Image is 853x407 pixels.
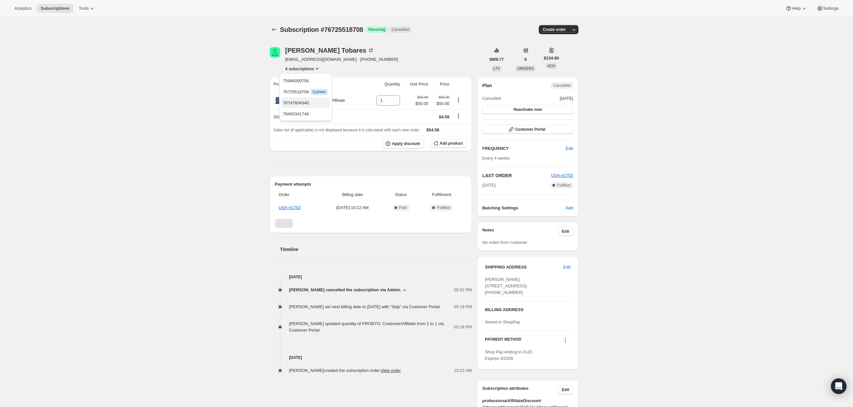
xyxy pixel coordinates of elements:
span: 05:52 PM [454,287,472,293]
button: 76725518708 InfoCurrent [281,86,330,97]
button: Edit [558,227,573,236]
span: [PERSON_NAME] created the subscription order. [289,368,401,373]
th: Order [275,188,322,202]
span: [EMAIL_ADDRESS][DOMAIN_NAME] · [PHONE_NUMBER] [285,56,398,63]
span: Status [385,191,417,198]
span: Edit [562,387,569,392]
span: Recurring [368,27,385,32]
span: [PERSON_NAME] [STREET_ADDRESS] [PHONE_NUMBER] [485,277,527,295]
button: $808.77 [486,55,508,64]
span: Edit [562,229,569,234]
span: Tools [79,6,89,11]
span: [PERSON_NAME] cancelled the subscription via Admin. [289,287,402,293]
small: $55.00 [439,95,449,99]
button: Apply discount [383,139,424,149]
th: Shipping [270,110,368,124]
button: Shipping actions [453,112,464,120]
button: Customer Portal [482,125,573,134]
span: $4.58 [439,114,449,119]
span: [PERSON_NAME] updated quantity of PROBYO: Customer/Affiliate from 2 to 1 via Customer Portal [289,321,444,333]
span: Help [792,6,801,11]
span: LTV [493,66,500,71]
h2: Plan [482,82,492,89]
button: Settings [813,4,843,13]
button: Subscriptions [37,4,73,13]
span: Sales tax (if applicable) is not displayed because it is calculated with each new order. [274,128,420,132]
h2: Timeline [280,246,472,253]
span: 76747604340 [283,100,309,105]
button: Help [782,4,811,13]
span: Fulfillment [420,191,463,198]
div: [PERSON_NAME] Tobares [285,47,374,54]
h3: SHIPPING ADDRESS [485,264,563,270]
span: Subscription #76725518708 [280,26,363,33]
h2: FREQUENCY [482,145,566,152]
button: Edit [562,143,577,154]
span: 75946000756 [283,78,309,83]
span: Edit [563,264,570,270]
h3: Subscription attributes [482,385,558,394]
h4: [DATE] [270,274,472,280]
button: Product actions [285,65,321,72]
button: USA-#1753 [551,172,573,179]
span: Create order [543,27,566,32]
th: Product [270,77,368,91]
small: $55.00 [418,95,428,99]
span: [DATE] [482,182,496,189]
span: Cancelled [392,27,409,32]
nav: Pagination [275,219,467,228]
span: No notes from customer [482,240,527,245]
span: Apply discount [392,141,420,146]
h3: PAYMENT METHOD [485,337,521,346]
span: Stored in ShopPay [485,320,520,324]
button: Add [562,203,577,213]
button: Edit [558,385,573,394]
span: 79450341748 [283,112,309,116]
span: Paid [399,205,407,210]
div: Open Intercom Messenger [831,378,847,394]
a: USA-#1753 [551,173,573,178]
h6: Batching Settings [482,205,565,211]
button: 76747604340 [281,98,330,108]
span: Every 4 weeks [482,156,510,161]
span: AOV [547,64,555,68]
span: 05:19 PM [454,304,472,310]
span: [DATE] · 10:22 AM [324,204,381,211]
a: View order [381,368,401,373]
span: Vanessa Tobares [270,47,280,58]
span: Edit [566,145,573,152]
span: [PERSON_NAME] set next billing date to [DATE] with "Skip" via Customer Portal. [289,304,441,309]
button: Edit [559,262,574,272]
th: Price [430,77,451,91]
span: Fulfilled [437,205,450,210]
h3: Notes [482,227,558,236]
span: Reactivate now [513,107,542,112]
span: 76725518708 [283,89,328,94]
button: Reactivate now [482,105,573,114]
button: Tools [75,4,99,13]
span: $50.00 [432,100,449,107]
span: [DATE] [560,95,573,102]
button: 79450341748 [281,109,330,119]
span: $54.58 [426,127,439,132]
h2: LAST ORDER [482,172,551,179]
span: 10:22 AM [454,367,472,374]
button: Add product [431,139,467,148]
button: Subscriptions [270,25,279,34]
img: product img [274,94,287,107]
span: Shop Pay ending in 4120 Expires 3/2026 [485,349,532,361]
span: Fulfilled [557,183,570,188]
th: Unit Price [402,77,430,91]
th: Quantity [367,77,402,91]
button: 75946000756 [281,75,330,86]
span: 05:18 PM [454,324,472,330]
button: Analytics [10,4,35,13]
span: Add product [440,141,463,146]
span: $50.00 [415,100,428,107]
span: $134.80 [544,55,559,61]
h3: BILLING ADDRESS [485,307,570,313]
button: Create order [539,25,570,34]
a: USA-#1753 [279,205,301,210]
h4: [DATE] [270,354,472,361]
